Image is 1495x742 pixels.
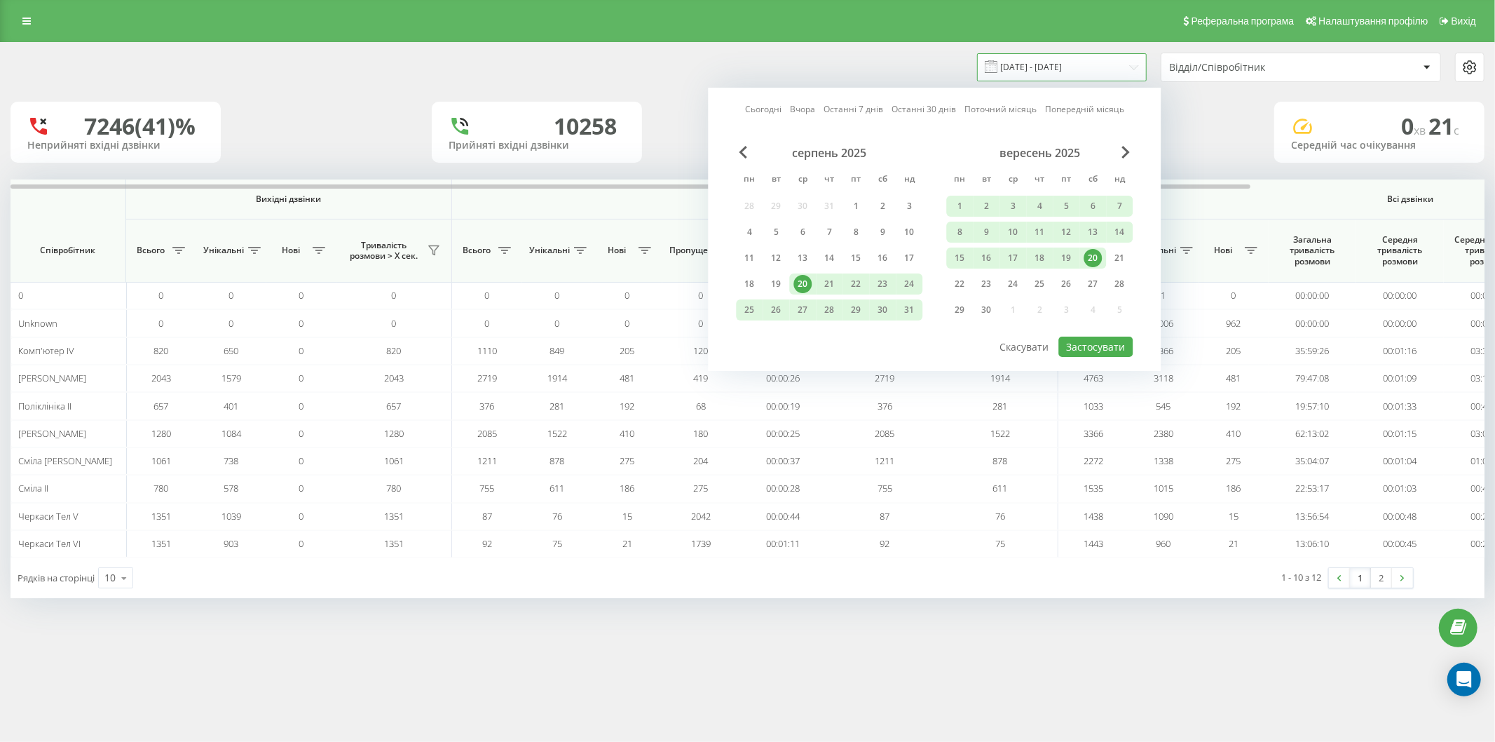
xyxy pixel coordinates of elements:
div: пн 11 серп 2025 р. [736,248,763,269]
div: 7 [1110,197,1128,215]
span: 0 [299,344,304,357]
span: 0 [392,289,397,302]
div: 13 [793,249,812,267]
span: 275 [1227,454,1241,467]
a: Останні 7 днів [824,103,883,116]
abbr: неділя [1109,170,1130,191]
div: Середній час очікування [1291,140,1468,151]
div: 13 [1084,223,1102,241]
abbr: четвер [1029,170,1050,191]
span: 68 [696,400,706,412]
button: Скасувати [992,337,1056,357]
div: пн 1 вер 2025 р. [946,196,973,217]
div: 21 [1110,249,1128,267]
span: 192 [620,400,635,412]
span: Реферальна програма [1192,15,1295,27]
span: 1061 [151,454,171,467]
span: 1280 [384,427,404,440]
span: 1084 [221,427,241,440]
span: 0 [625,289,630,302]
span: 650 [224,344,239,357]
div: 28 [1110,275,1128,293]
span: Вхідні дзвінки [489,194,1021,205]
span: 1366 [1154,344,1173,357]
span: 1061 [384,454,404,467]
div: 15 [950,249,969,267]
div: 29 [847,301,865,319]
td: 00:00:00 [1269,309,1356,337]
span: 1579 [221,372,241,384]
td: 00:00:00 [1356,282,1444,309]
span: 0 [18,289,23,302]
span: Нові [599,245,634,256]
abbr: четвер [819,170,840,191]
span: [PERSON_NAME] [18,427,86,440]
span: Унікальні [203,245,244,256]
div: пт 1 серп 2025 р. [842,196,869,217]
span: 376 [480,400,495,412]
div: ср 24 вер 2025 р. [999,274,1026,295]
span: 205 [1227,344,1241,357]
span: 376 [878,400,892,412]
abbr: вівторок [976,170,997,191]
div: ср 27 серп 2025 р. [789,299,816,321]
div: чт 21 серп 2025 р. [816,274,842,295]
span: 0 [159,317,164,330]
div: 23 [873,275,892,293]
span: 0 [299,317,304,330]
abbr: вівторок [765,170,786,191]
span: Співробітник [22,245,114,256]
div: 5 [1057,197,1075,215]
span: Нові [273,245,308,256]
div: пн 8 вер 2025 р. [946,222,973,243]
div: 30 [873,301,892,319]
div: 20 [793,275,812,293]
div: 10258 [554,113,617,140]
div: пн 4 серп 2025 р. [736,222,763,243]
div: пн 25 серп 2025 р. [736,299,763,321]
div: чт 4 вер 2025 р. [1026,196,1053,217]
span: Unknown [18,317,57,330]
div: нд 10 серп 2025 р. [896,222,922,243]
span: 0 [485,317,490,330]
abbr: середа [1002,170,1023,191]
div: ср 10 вер 2025 р. [999,222,1026,243]
span: 1914 [990,372,1010,384]
span: Тривалість розмови > Х сек. [343,240,423,262]
div: 7246 (41)% [84,113,196,140]
div: чт 18 вер 2025 р. [1026,248,1053,269]
div: пт 19 вер 2025 р. [1053,248,1079,269]
div: 22 [847,275,865,293]
td: 00:00:00 [1356,309,1444,337]
div: 2 [977,197,995,215]
span: Next Month [1121,146,1130,158]
td: 00:00:00 [1269,282,1356,309]
abbr: субота [1082,170,1103,191]
div: 29 [950,301,969,319]
div: сб 2 серп 2025 р. [869,196,896,217]
div: вт 30 вер 2025 р. [973,299,999,321]
a: Сьогодні [745,103,781,116]
div: чт 28 серп 2025 р. [816,299,842,321]
span: 205 [620,344,635,357]
abbr: субота [872,170,893,191]
span: 2719 [875,372,895,384]
div: ср 17 вер 2025 р. [999,248,1026,269]
div: чт 11 вер 2025 р. [1026,222,1053,243]
span: Поліклініка ІІ [18,400,71,412]
a: Поточний місяць [964,103,1037,116]
span: 0 [625,317,630,330]
span: 0 [299,289,304,302]
td: 00:00:25 [739,420,827,447]
div: 10 [104,571,116,585]
div: ср 20 серп 2025 р. [789,274,816,295]
div: 9 [873,223,892,241]
div: сб 23 серп 2025 р. [869,274,896,295]
abbr: понеділок [949,170,970,191]
div: 14 [1110,223,1128,241]
span: 2272 [1084,454,1103,467]
div: 26 [1057,275,1075,293]
div: сб 9 серп 2025 р. [869,222,896,243]
div: 3 [900,197,918,215]
span: 849 [550,344,565,357]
